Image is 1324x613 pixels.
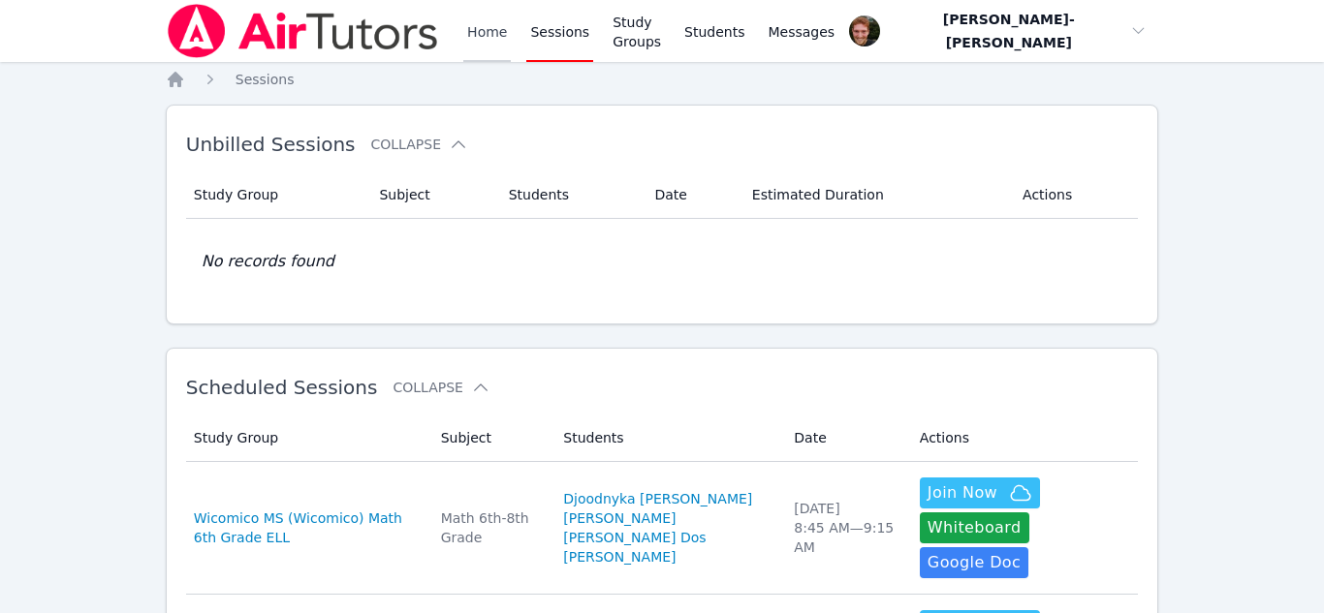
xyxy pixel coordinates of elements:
[371,135,468,154] button: Collapse
[794,499,897,557] div: [DATE] 8:45 AM — 9:15 AM
[769,22,835,42] span: Messages
[236,70,295,89] a: Sessions
[563,489,752,508] a: Djoodnyka [PERSON_NAME]
[920,477,1040,508] button: Join Now
[367,171,496,219] th: Subject
[782,414,908,462] th: Date
[393,378,489,397] button: Collapse
[920,547,1028,578] a: Google Doc
[236,72,295,87] span: Sessions
[497,171,644,219] th: Students
[166,70,1159,89] nav: Breadcrumb
[429,414,552,462] th: Subject
[920,512,1029,543] button: Whiteboard
[563,508,676,528] a: [PERSON_NAME]
[908,414,1138,462] th: Actions
[552,414,782,462] th: Students
[186,219,1139,304] td: No records found
[441,508,541,547] div: Math 6th-8th Grade
[194,508,418,547] a: Wicomico MS (Wicomico) Math 6th Grade ELL
[643,171,740,219] th: Date
[186,133,356,156] span: Unbilled Sessions
[166,4,440,58] img: Air Tutors
[928,481,997,505] span: Join Now
[186,414,429,462] th: Study Group
[186,462,1139,595] tr: Wicomico MS (Wicomico) Math 6th Grade ELLMath 6th-8th GradeDjoodnyka [PERSON_NAME][PERSON_NAME][P...
[186,171,368,219] th: Study Group
[186,376,378,399] span: Scheduled Sessions
[1011,171,1138,219] th: Actions
[741,171,1011,219] th: Estimated Duration
[563,528,771,567] a: [PERSON_NAME] Dos [PERSON_NAME]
